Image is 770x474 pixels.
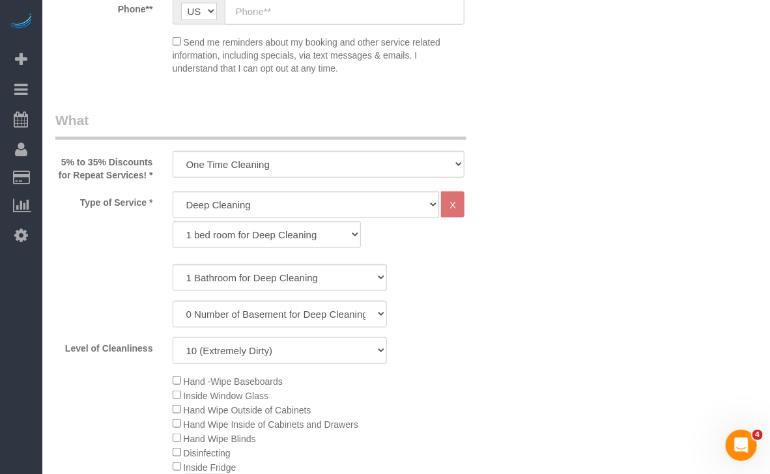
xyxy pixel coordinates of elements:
span: 4 [752,430,763,440]
span: Hand Wipe Blinds [183,434,255,444]
img: Automaid Logo [8,13,34,31]
label: Level of Cleanliness [46,337,163,355]
iframe: Intercom live chat [726,430,757,461]
legend: What [55,111,466,140]
span: Send me reminders about my booking and other service related information, including specials, via... [173,37,440,74]
span: Inside Window Glass [183,391,268,401]
label: 5% to 35% Discounts for Repeat Services! * [46,151,163,182]
span: Hand Wipe Outside of Cabinets [183,405,311,415]
label: Type of Service * [46,191,163,209]
span: Disinfecting [183,448,230,458]
span: Hand -Wipe Baseboards [183,376,283,387]
span: Hand Wipe Inside of Cabinets and Drawers [183,419,358,430]
span: Inside Fridge [183,462,236,473]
